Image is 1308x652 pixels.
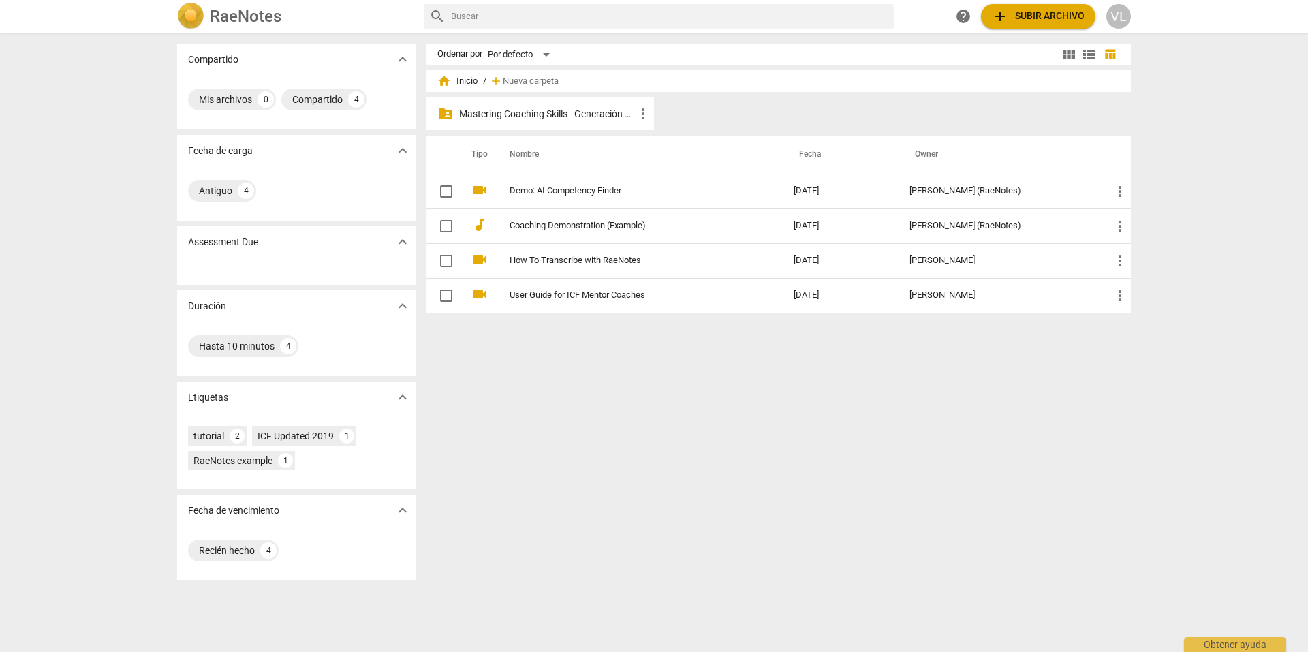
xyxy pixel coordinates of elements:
[392,140,413,161] button: Mostrar más
[193,454,272,467] div: RaeNotes example
[459,107,635,121] p: Mastering Coaching Skills - Generación 32
[483,76,486,87] span: /
[394,234,411,250] span: expand_more
[392,500,413,521] button: Mostrar más
[899,136,1101,174] th: Owner
[471,286,488,302] span: videocam
[258,91,274,108] div: 0
[1112,218,1128,234] span: more_vert
[392,232,413,252] button: Mostrar más
[292,93,343,106] div: Compartido
[955,8,971,25] span: help
[339,429,354,444] div: 1
[1081,46,1097,63] span: view_list
[1079,44,1100,65] button: Lista
[394,142,411,159] span: expand_more
[188,52,238,67] p: Compartido
[394,51,411,67] span: expand_more
[992,8,1008,25] span: add
[188,299,226,313] p: Duración
[1059,44,1079,65] button: Cuadrícula
[951,4,976,29] a: Obtener ayuda
[471,217,488,233] span: audiotrack
[392,49,413,69] button: Mostrar más
[451,5,888,27] input: Buscar
[280,338,296,354] div: 4
[783,208,899,243] td: [DATE]
[177,3,204,30] img: Logo
[437,74,451,88] span: home
[489,74,503,88] span: add
[783,174,899,208] td: [DATE]
[783,243,899,278] td: [DATE]
[258,429,334,443] div: ICF Updated 2019
[909,221,1090,231] div: [PERSON_NAME] (RaeNotes)
[992,8,1085,25] span: Subir archivo
[1184,637,1286,652] div: Obtener ayuda
[635,106,651,122] span: more_vert
[1112,183,1128,200] span: more_vert
[392,387,413,407] button: Mostrar más
[188,235,258,249] p: Assessment Due
[471,182,488,198] span: videocam
[199,184,232,198] div: Antiguo
[461,136,493,174] th: Tipo
[510,186,745,196] a: Demo: AI Competency Finder
[909,186,1090,196] div: [PERSON_NAME] (RaeNotes)
[981,4,1095,29] button: Subir
[437,74,478,88] span: Inicio
[1104,48,1117,61] span: table_chart
[909,255,1090,266] div: [PERSON_NAME]
[394,298,411,314] span: expand_more
[394,389,411,405] span: expand_more
[348,91,364,108] div: 4
[394,502,411,518] span: expand_more
[188,503,279,518] p: Fecha de vencimiento
[188,390,228,405] p: Etiquetas
[199,544,255,557] div: Recién hecho
[188,144,253,158] p: Fecha de carga
[278,453,293,468] div: 1
[488,44,555,65] div: Por defecto
[909,290,1090,300] div: [PERSON_NAME]
[437,49,482,59] div: Ordenar por
[1112,253,1128,269] span: more_vert
[1112,288,1128,304] span: more_vert
[210,7,281,26] h2: RaeNotes
[429,8,446,25] span: search
[783,136,899,174] th: Fecha
[510,255,745,266] a: How To Transcribe with RaeNotes
[493,136,783,174] th: Nombre
[199,339,275,353] div: Hasta 10 minutos
[238,183,254,199] div: 4
[1106,4,1131,29] button: VL
[1061,46,1077,63] span: view_module
[437,106,454,122] span: folder_shared
[783,278,899,313] td: [DATE]
[193,429,224,443] div: tutorial
[510,221,745,231] a: Coaching Demonstration (Example)
[1100,44,1120,65] button: Tabla
[199,93,252,106] div: Mis archivos
[177,3,413,30] a: LogoRaeNotes
[471,251,488,268] span: videocam
[510,290,745,300] a: User Guide for ICF Mentor Coaches
[503,76,559,87] span: Nueva carpeta
[260,542,277,559] div: 4
[230,429,245,444] div: 2
[392,296,413,316] button: Mostrar más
